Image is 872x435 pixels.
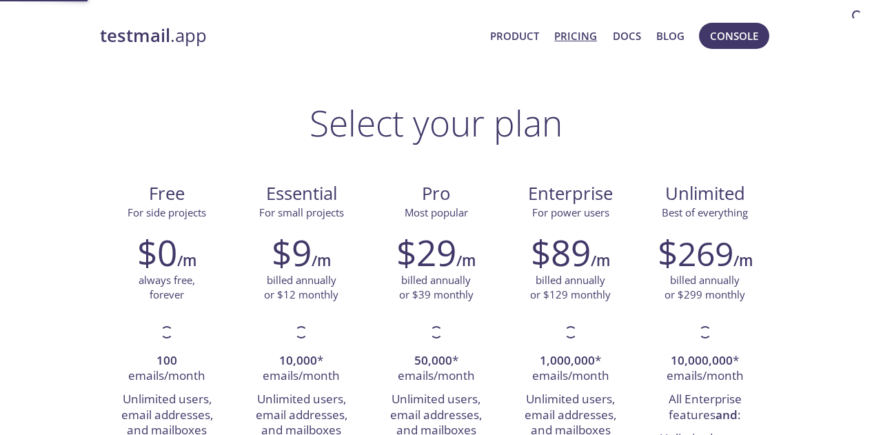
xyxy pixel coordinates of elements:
[279,352,317,368] strong: 10,000
[658,232,733,273] h2: $
[591,249,610,272] h6: /m
[532,205,609,219] span: For power users
[665,181,745,205] span: Unlimited
[656,27,685,45] a: Blog
[490,27,539,45] a: Product
[414,352,452,368] strong: 50,000
[716,407,738,423] strong: and
[648,350,762,389] li: * emails/month
[259,205,344,219] span: For small projects
[272,232,312,273] h2: $9
[264,273,338,303] p: billed annually or $12 monthly
[671,352,733,368] strong: 10,000,000
[514,182,627,205] span: Enterprise
[540,352,595,368] strong: 1,000,000
[405,205,468,219] span: Most popular
[379,350,493,389] li: * emails/month
[648,388,762,427] li: All Enterprise features :
[530,273,611,303] p: billed annually or $129 monthly
[156,352,177,368] strong: 100
[312,249,331,272] h6: /m
[245,182,358,205] span: Essential
[137,232,177,273] h2: $0
[678,231,733,276] span: 269
[514,350,627,389] li: * emails/month
[177,249,196,272] h6: /m
[100,23,170,48] strong: testmail
[662,205,748,219] span: Best of everything
[710,27,758,45] span: Console
[396,232,456,273] h2: $29
[554,27,597,45] a: Pricing
[456,249,476,272] h6: /m
[733,249,753,272] h6: /m
[310,102,562,143] h1: Select your plan
[111,182,223,205] span: Free
[699,23,769,49] button: Console
[665,273,745,303] p: billed annually or $299 monthly
[245,350,358,389] li: * emails/month
[531,232,591,273] h2: $89
[380,182,492,205] span: Pro
[110,350,224,389] li: emails/month
[399,273,474,303] p: billed annually or $39 monthly
[100,24,480,48] a: testmail.app
[128,205,206,219] span: For side projects
[139,273,195,303] p: always free, forever
[613,27,641,45] a: Docs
